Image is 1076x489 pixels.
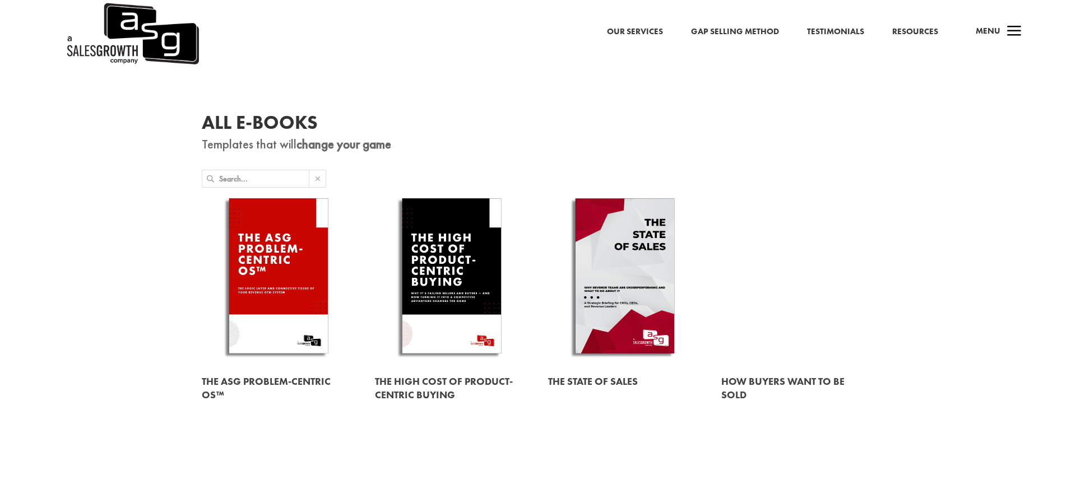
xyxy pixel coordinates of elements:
[296,136,391,152] strong: change your game
[607,25,663,39] a: Our Services
[691,25,779,39] a: Gap Selling Method
[219,170,309,187] input: Search...
[892,25,938,39] a: Resources
[807,25,864,39] a: Testimonials
[976,25,1000,36] span: Menu
[1003,21,1026,43] span: a
[202,138,874,151] p: Templates that will
[202,113,874,138] h1: All E-Books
